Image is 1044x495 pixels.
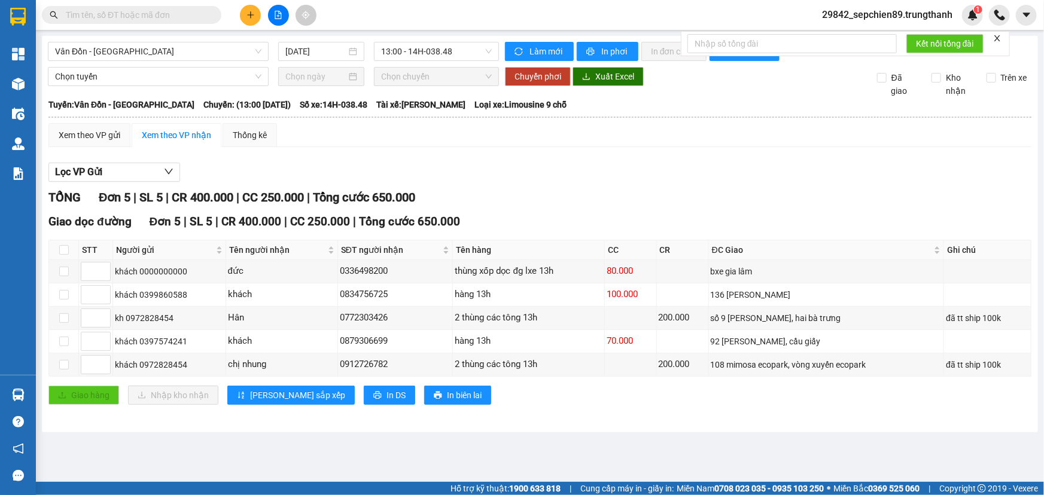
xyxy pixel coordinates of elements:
b: Tuyến: Vân Đồn - [GEOGRAPHIC_DATA] [48,100,194,109]
div: số 9 [PERSON_NAME], hai bà trưng [711,311,942,325]
span: Kết nối tổng đài [916,37,974,50]
span: Loại xe: Limousine 9 chỗ [474,98,567,111]
div: 0772303426 [340,311,451,325]
span: | [166,190,169,204]
span: TỔNG [48,190,81,204]
span: Làm mới [529,45,564,58]
span: search [50,11,58,19]
button: Kết nối tổng đài [906,34,984,53]
img: solution-icon [12,167,25,180]
span: Giao dọc đường [48,215,132,228]
td: Hân [226,307,338,330]
span: SĐT người nhận [341,243,440,256]
span: Miền Bắc [833,482,920,495]
span: Chuyến: (13:00 [DATE]) [203,98,291,111]
span: printer [434,391,442,401]
button: printerIn biên lai [424,386,491,405]
span: | [215,215,218,228]
span: notification [13,443,24,454]
button: printerIn phơi [577,42,638,61]
img: warehouse-icon [12,108,25,120]
div: 200.000 [659,311,707,325]
input: Nhập số tổng đài [687,34,897,53]
div: khách 0399860588 [115,288,224,301]
span: Tài xế: [PERSON_NAME] [376,98,465,111]
span: plus [246,11,255,19]
span: | [570,482,571,495]
span: message [13,470,24,481]
td: 0772303426 [338,307,453,330]
span: Vân Đồn - Hà Nội [55,42,261,60]
span: In phơi [601,45,629,58]
span: CR 400.000 [221,215,281,228]
div: 136 [PERSON_NAME] [711,288,942,301]
span: | [353,215,356,228]
button: downloadXuất Excel [573,67,644,86]
span: Tổng cước 650.000 [313,190,415,204]
td: chị nhung [226,353,338,377]
span: copyright [978,484,986,493]
span: download [582,72,591,82]
span: close [993,34,1002,42]
sup: 1 [974,5,982,14]
span: Lọc VP Gửi [55,164,102,179]
span: Trên xe [996,71,1032,84]
div: khách [228,334,336,349]
span: Chọn chuyến [381,68,492,85]
img: warehouse-icon [12,137,25,150]
button: Lọc VP Gửi [48,163,180,182]
span: [PERSON_NAME] sắp xếp [250,389,345,402]
span: Cung cấp máy in - giấy in: [580,482,674,495]
span: SL 5 [190,215,212,228]
div: 0336498200 [340,264,451,279]
button: caret-down [1016,5,1037,26]
strong: 1900 633 818 [509,484,561,493]
span: 1 [976,5,980,14]
div: hàng 13h [455,288,602,302]
span: | [236,190,239,204]
span: printer [586,47,596,57]
img: warehouse-icon [12,78,25,90]
button: sort-ascending[PERSON_NAME] sắp xếp [227,386,355,405]
div: Thống kê [233,129,267,142]
span: 29842_sepchien89.trungthanh [812,7,962,22]
th: STT [79,240,113,260]
td: khách [226,283,338,307]
td: 0912726782 [338,353,453,377]
td: 0834756725 [338,283,453,307]
td: đức [226,260,338,283]
span: Tổng cước 650.000 [359,215,460,228]
span: Kho nhận [941,71,977,97]
div: 0879306699 [340,334,451,349]
span: CR 400.000 [172,190,233,204]
img: icon-new-feature [967,10,978,20]
div: Xem theo VP nhận [142,129,211,142]
span: ĐC Giao [712,243,932,256]
span: Tên người nhận [229,243,325,256]
div: kh 0972828454 [115,311,224,325]
input: 12/09/2025 [285,45,346,58]
div: 0912726782 [340,357,451,372]
th: CC [605,240,657,260]
span: aim [302,11,310,19]
div: Hân [228,311,336,325]
span: sync [515,47,525,57]
span: | [284,215,287,228]
img: logo-vxr [10,8,26,26]
span: In biên lai [447,389,482,402]
div: đã tt ship 100k [946,311,1029,325]
img: phone-icon [994,10,1005,20]
div: 108 mimosa ecopark, vòng xuyến ecopark [711,358,942,371]
div: Xem theo VP gửi [59,129,120,142]
span: | [133,190,136,204]
img: dashboard-icon [12,48,25,60]
span: | [184,215,187,228]
div: 0834756725 [340,288,451,302]
span: CC 250.000 [290,215,350,228]
div: khách 0000000000 [115,265,224,278]
div: đức [228,264,336,279]
th: Tên hàng [453,240,605,260]
div: khách 0397574241 [115,335,224,348]
strong: 0708 023 035 - 0935 103 250 [714,484,824,493]
span: caret-down [1021,10,1032,20]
